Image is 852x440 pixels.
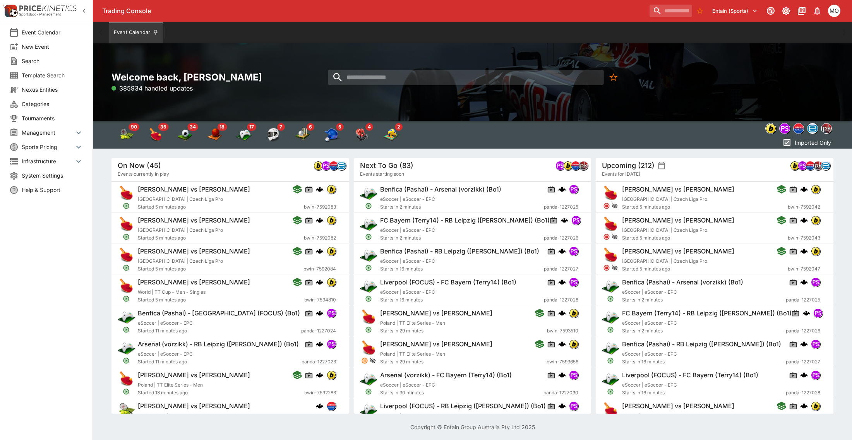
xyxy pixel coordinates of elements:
[138,289,206,295] span: World | TT Cup - Men - Singles
[324,127,340,142] img: baseball
[138,265,303,273] span: Started 5 minutes ago
[22,100,83,108] span: Categories
[800,247,808,255] img: logo-cerberus.svg
[354,127,369,142] div: Boxing
[563,161,573,170] div: bwin
[118,308,135,325] img: esports.png
[380,216,550,224] h6: FC Bayern (Terry14) - RB Leipzig ([PERSON_NAME]) (Bo1)
[316,309,324,317] img: logo-cerberus.svg
[138,320,193,326] span: eSoccer | eSoccer - EPC
[558,402,566,410] img: logo-cerberus.svg
[607,295,614,302] svg: Open
[622,340,781,348] h6: Benfica (Pashai) - RB Leipzig ([PERSON_NAME]) (Bo1)
[602,277,619,294] img: esports.png
[327,216,336,225] div: bwin
[380,402,546,410] h6: Liverpool (FOCUS) - RB Leipzig ([PERSON_NAME]) (Bo1)
[806,161,815,170] div: lclkafka
[327,308,336,318] div: pandascore
[603,233,610,240] svg: Closed
[360,339,377,356] img: table_tennis.png
[793,123,804,134] div: lclkafka
[304,389,336,397] span: bwin-7592283
[790,161,799,170] div: bwin
[118,247,135,264] img: table_tennis.png
[786,358,820,366] span: panda-1227027
[544,203,578,211] span: panda-1227025
[118,161,161,170] h5: On Now (45)
[138,327,301,335] span: Started 11 minutes ago
[316,402,324,410] img: logo-cerberus.svg
[301,327,336,335] span: panda-1227024
[22,57,83,65] span: Search
[612,265,618,271] svg: Hidden
[138,278,250,286] h6: [PERSON_NAME] vs [PERSON_NAME]
[118,170,169,178] span: Events currently in play
[788,203,820,211] span: bwin-7592042
[579,161,588,170] img: pricekinetics.png
[123,233,130,240] svg: Open
[800,278,808,286] div: cerberus
[800,185,808,193] div: cerberus
[622,289,677,295] span: eSoccer | eSoccer - EPC
[138,309,300,317] h6: Benfica (Pashai) - [GEOGRAPHIC_DATA] (FOCUS) (Bo1)
[329,161,338,170] img: lclkafka.png
[22,157,74,165] span: Infrastructure
[622,227,707,233] span: [GEOGRAPHIC_DATA] | Czech Liga Pro
[779,123,790,134] div: pandascore
[360,170,404,178] span: Events starting soon
[603,202,610,209] svg: Closed
[622,265,788,273] span: Started 5 minutes ago
[118,339,135,356] img: esports.png
[811,247,820,256] div: bwin
[123,264,130,271] svg: Open
[380,289,435,295] span: eSoccer | eSoccer - EPC
[138,234,304,242] span: Started 5 minutes ago
[327,185,336,193] img: bwin.png
[383,127,399,142] img: volleyball
[800,216,808,224] div: cerberus
[622,216,734,224] h6: [PERSON_NAME] vs [PERSON_NAME]
[579,161,588,170] div: pricekinetics
[788,234,820,242] span: bwin-7592043
[360,216,377,233] img: esports.png
[22,71,83,79] span: Template Search
[295,127,310,142] img: cricket
[658,162,665,169] button: settings
[569,308,578,318] div: bwin
[277,123,285,131] span: 7
[118,185,135,202] img: table_tennis.png
[327,277,336,287] div: bwin
[304,296,336,304] span: bwin-7594810
[605,70,621,85] button: No Bookmarks
[602,170,640,178] span: Events for [DATE]
[148,127,163,142] img: table_tennis
[138,216,250,224] h6: [PERSON_NAME] vs [PERSON_NAME]
[826,2,843,19] button: Mark O'Loughlan
[811,277,820,287] div: pandascore
[622,185,734,193] h6: [PERSON_NAME] vs [PERSON_NAME]
[314,161,323,170] div: bwin
[802,309,810,317] div: cerberus
[138,258,223,264] span: [GEOGRAPHIC_DATA] | Czech Liga Pro
[571,216,581,225] div: pandascore
[814,309,822,317] img: pandascore.png
[622,296,786,304] span: Starts in 2 minutes
[811,340,820,348] img: pandascore.png
[800,371,808,379] img: logo-cerberus.svg
[118,127,134,142] div: Tennis
[558,247,566,255] div: cerberus
[810,4,824,18] button: Notifications
[138,227,223,233] span: [GEOGRAPHIC_DATA] | Czech Liga Pro
[622,258,707,264] span: [GEOGRAPHIC_DATA] | Czech Liga Pro
[360,401,377,418] img: esports.png
[138,196,223,202] span: [GEOGRAPHIC_DATA] | Czech Liga Pro
[811,216,820,225] div: bwin
[329,161,338,170] div: lclkafka
[800,278,808,286] img: logo-cerberus.svg
[807,123,818,134] img: betradar.png
[547,358,578,366] span: bwin-7593656
[764,121,833,136] div: Event type filters
[558,247,566,255] img: logo-cerberus.svg
[111,84,193,93] p: 385934 handled updates
[558,278,566,286] img: logo-cerberus.svg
